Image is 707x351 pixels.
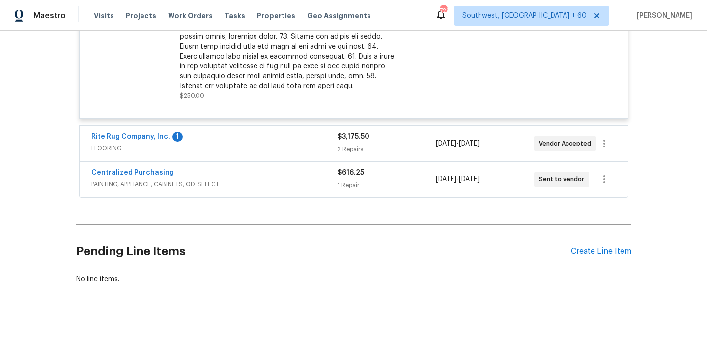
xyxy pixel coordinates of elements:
[338,145,436,154] div: 2 Repairs
[307,11,371,21] span: Geo Assignments
[33,11,66,21] span: Maestro
[440,6,447,16] div: 721
[76,229,571,274] h2: Pending Line Items
[436,139,480,148] span: -
[571,247,631,256] div: Create Line Item
[539,175,588,184] span: Sent to vendor
[76,274,631,284] div: No line items.
[91,144,338,153] span: FLOORING
[436,176,456,183] span: [DATE]
[459,176,480,183] span: [DATE]
[172,132,183,142] div: 1
[91,179,338,189] span: PAINTING, APPLIANCE, CABINETS, OD_SELECT
[338,169,364,176] span: $616.25
[168,11,213,21] span: Work Orders
[338,180,436,190] div: 1 Repair
[436,140,456,147] span: [DATE]
[91,169,174,176] a: Centralized Purchasing
[180,93,204,99] span: $250.00
[436,175,480,184] span: -
[94,11,114,21] span: Visits
[257,11,295,21] span: Properties
[225,12,245,19] span: Tasks
[462,11,587,21] span: Southwest, [GEOGRAPHIC_DATA] + 60
[459,140,480,147] span: [DATE]
[126,11,156,21] span: Projects
[91,133,170,140] a: Rite Rug Company, Inc.
[338,133,369,140] span: $3,175.50
[633,11,692,21] span: [PERSON_NAME]
[539,139,595,148] span: Vendor Accepted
